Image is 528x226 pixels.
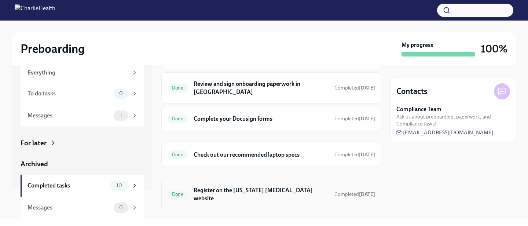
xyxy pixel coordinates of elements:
[194,80,329,96] h6: Review and sign onboarding paperwork in [GEOGRAPHIC_DATA]
[21,175,144,197] a: Completed tasks10
[396,129,494,136] a: [EMAIL_ADDRESS][DOMAIN_NAME]
[359,116,375,122] strong: [DATE]
[21,138,144,148] a: For later
[168,192,188,197] span: Done
[115,205,127,210] span: 0
[168,113,375,125] a: DoneComplete your Docusign formsCompleted[DATE]
[334,116,375,122] span: Completed
[481,42,507,55] h3: 100%
[21,63,144,83] a: Everything
[396,86,428,97] h4: Contacts
[112,183,126,188] span: 10
[168,79,375,98] a: DoneReview and sign onboarding paperwork in [GEOGRAPHIC_DATA]Completed[DATE]
[359,85,375,91] strong: [DATE]
[194,151,329,159] h6: Check out our recommended laptop specs
[21,83,144,105] a: To do tasks0
[21,41,85,56] h2: Preboarding
[334,84,375,91] span: October 7th, 2025 20:36
[194,186,329,203] h6: Register on the [US_STATE] [MEDICAL_DATA] website
[334,191,375,198] span: October 9th, 2025 21:18
[27,90,111,98] div: To do tasks
[21,159,144,169] a: Archived
[21,197,144,219] a: Messages0
[168,152,188,157] span: Done
[334,85,375,91] span: Completed
[359,191,375,197] strong: [DATE]
[168,116,188,121] span: Done
[396,105,441,113] strong: Compliance Team
[168,85,188,91] span: Done
[115,113,126,118] span: 1
[401,41,433,49] strong: My progress
[396,113,510,127] span: Ask us about preboarding, paperwork, and Compliance tasks!
[168,149,375,161] a: DoneCheck out our recommended laptop specsCompleted[DATE]
[334,115,375,122] span: October 2nd, 2025 22:38
[15,4,55,16] img: CharlieHealth
[27,112,111,120] div: Messages
[21,138,47,148] div: For later
[334,151,375,158] span: October 5th, 2025 21:55
[21,105,144,127] a: Messages1
[115,91,127,96] span: 0
[27,69,128,77] div: Everything
[194,115,329,123] h6: Complete your Docusign forms
[27,204,111,212] div: Messages
[359,152,375,158] strong: [DATE]
[334,152,375,158] span: Completed
[27,182,107,190] div: Completed tasks
[168,185,375,204] a: DoneRegister on the [US_STATE] [MEDICAL_DATA] websiteCompleted[DATE]
[334,191,375,197] span: Completed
